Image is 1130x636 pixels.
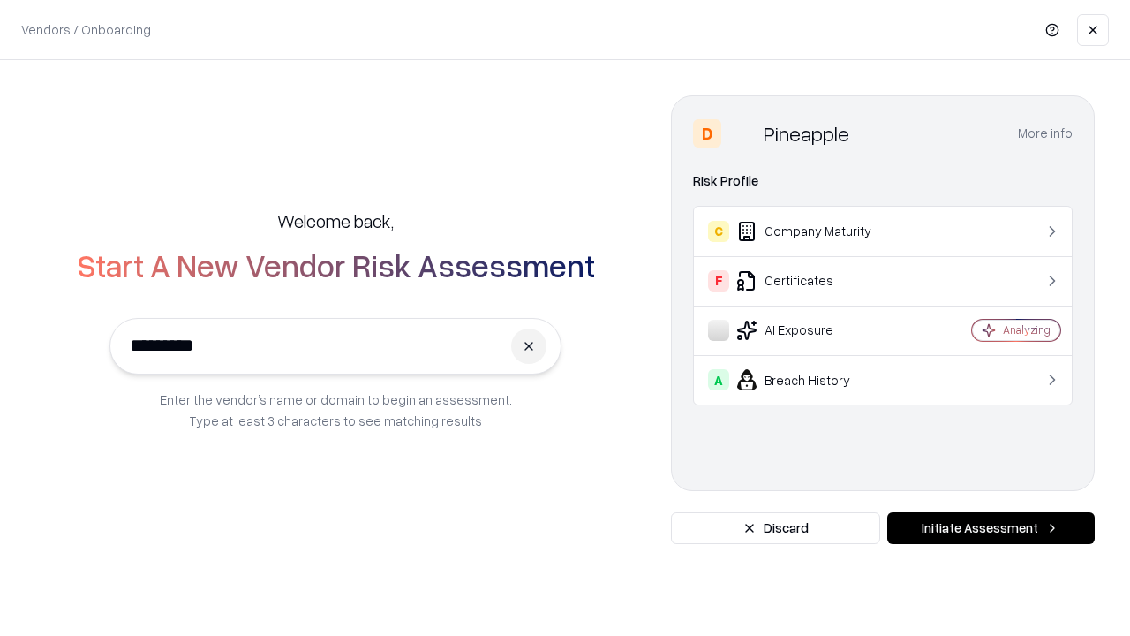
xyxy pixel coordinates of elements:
[671,512,880,544] button: Discard
[708,270,919,291] div: Certificates
[693,170,1073,192] div: Risk Profile
[160,389,512,431] p: Enter the vendor’s name or domain to begin an assessment. Type at least 3 characters to see match...
[1018,117,1073,149] button: More info
[708,270,729,291] div: F
[728,119,757,148] img: Pineapple
[764,119,849,148] div: Pineapple
[1003,322,1051,337] div: Analyzing
[708,369,729,390] div: A
[708,221,919,242] div: Company Maturity
[693,119,721,148] div: D
[708,221,729,242] div: C
[277,208,394,233] h5: Welcome back,
[887,512,1095,544] button: Initiate Assessment
[708,369,919,390] div: Breach History
[21,20,151,39] p: Vendors / Onboarding
[77,247,595,283] h2: Start A New Vendor Risk Assessment
[708,320,919,341] div: AI Exposure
